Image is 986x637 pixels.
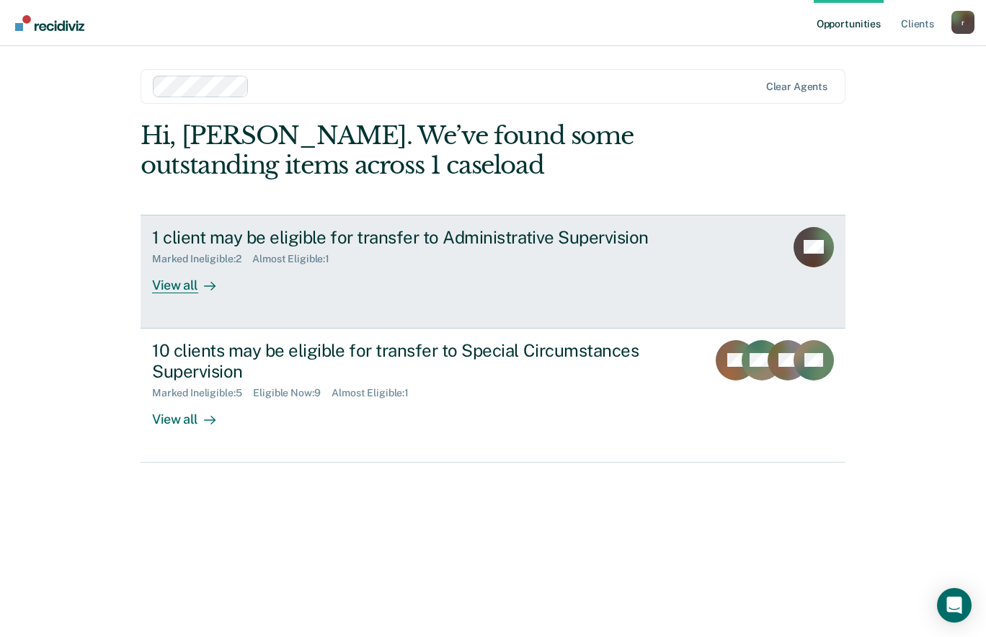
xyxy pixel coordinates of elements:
div: 10 clients may be eligible for transfer to Special Circumstances Supervision [152,340,658,382]
div: Marked Ineligible : 2 [152,253,252,265]
div: View all [152,265,233,293]
div: Hi, [PERSON_NAME]. We’ve found some outstanding items across 1 caseload [141,121,704,180]
div: Eligible Now : 9 [253,387,332,399]
div: Open Intercom Messenger [937,588,972,623]
div: Marked Ineligible : 5 [152,387,253,399]
div: 1 client may be eligible for transfer to Administrative Supervision [152,227,658,248]
div: Almost Eligible : 1 [332,387,420,399]
a: 1 client may be eligible for transfer to Administrative SupervisionMarked Ineligible:2Almost Elig... [141,215,845,329]
div: r [951,11,974,34]
div: Almost Eligible : 1 [252,253,341,265]
div: View all [152,399,233,427]
div: Clear agents [766,81,827,93]
a: 10 clients may be eligible for transfer to Special Circumstances SupervisionMarked Ineligible:5El... [141,329,845,463]
img: Recidiviz [15,15,84,31]
button: Profile dropdown button [951,11,974,34]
